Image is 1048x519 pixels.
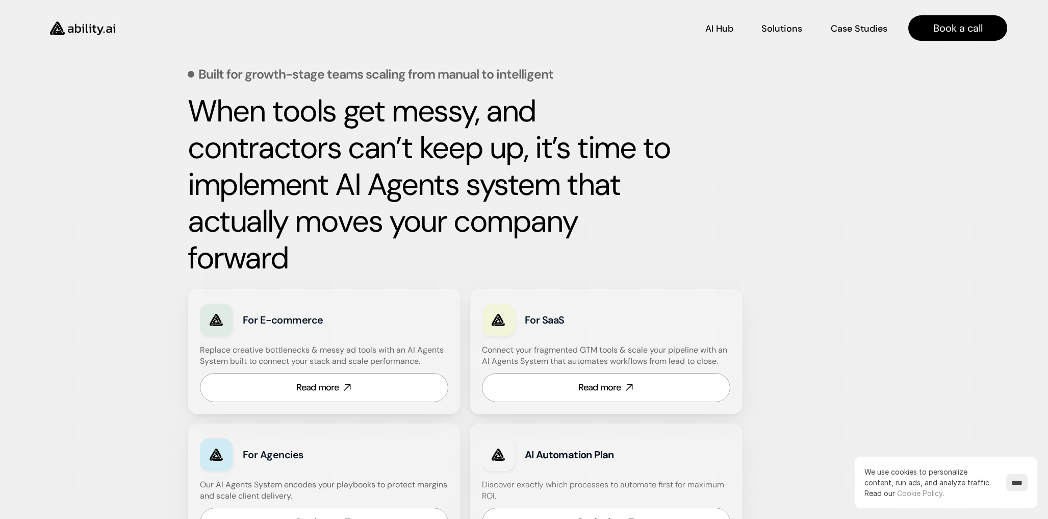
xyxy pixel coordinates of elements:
[933,21,983,35] p: Book a call
[525,313,664,327] h3: For SaaS
[482,344,735,367] h4: Connect your fragmented GTM tools & scale your pipeline with an AI Agents System that automates w...
[897,489,942,498] a: Cookie Policy
[525,448,614,461] strong: AI Automation Plan
[198,68,553,81] p: Built for growth-stage teams scaling from manual to intelligent
[908,15,1007,41] a: Book a call
[864,466,996,499] p: We use cookies to personalize content, run ads, and analyze traffic.
[188,91,677,278] strong: When tools get messy, and contractors can’t keep up, it’s time to implement AI Agents system that...
[761,19,802,37] a: Solutions
[864,489,944,498] span: Read our .
[831,22,887,35] p: Case Studies
[200,479,448,502] h4: Our AI Agents System encodes your playbooks to protect margins and scale client delivery.
[200,373,448,402] a: Read more
[705,22,733,35] p: AI Hub
[761,22,802,35] p: Solutions
[482,479,730,502] h4: Discover exactly which processes to automate first for maximum ROI.
[243,448,382,462] h3: For Agencies
[296,381,339,394] div: Read more
[243,313,382,327] h3: For E-commerce
[482,373,730,402] a: Read more
[200,344,446,367] h4: Replace creative bottlenecks & messy ad tools with an AI Agents System built to connect your stac...
[705,19,733,37] a: AI Hub
[130,15,1007,41] nav: Main navigation
[578,381,621,394] div: Read more
[830,19,888,37] a: Case Studies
